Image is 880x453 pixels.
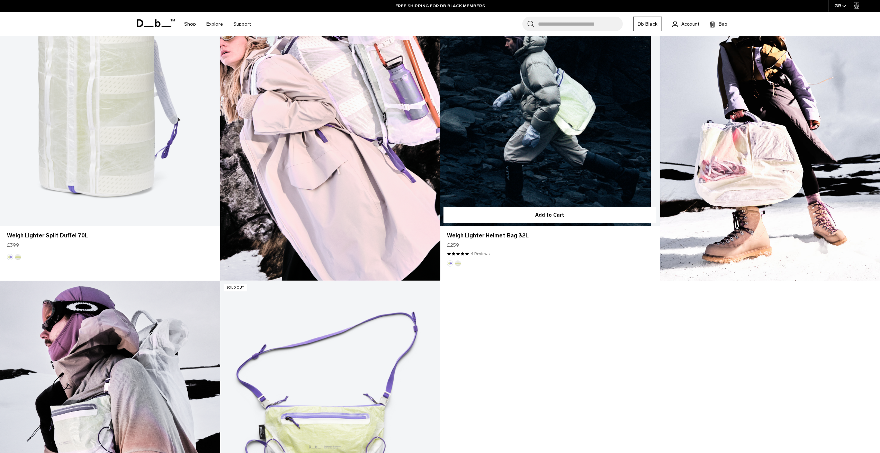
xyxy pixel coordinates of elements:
a: Account [672,20,699,28]
a: FREE SHIPPING FOR DB BLACK MEMBERS [395,3,485,9]
span: Bag [719,20,727,28]
a: Weigh Lighter Split Duffel 70L [7,232,213,240]
button: Aurora [7,254,13,260]
nav: Main Navigation [179,12,256,36]
a: Shop [184,12,196,36]
a: Explore [206,12,223,36]
button: Diffusion [455,260,461,266]
a: Support [233,12,251,36]
span: £399 [7,242,19,249]
a: Db Black [633,17,662,31]
button: Aurora [447,260,453,266]
a: 4 reviews [471,251,490,257]
button: Add to Cart [443,207,656,223]
span: £259 [447,242,459,249]
span: Account [681,20,699,28]
p: Sold Out [224,284,247,291]
a: Weigh Lighter Helmet Bag 32L [447,232,653,240]
button: Diffusion [15,254,21,260]
button: Bag [710,20,727,28]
